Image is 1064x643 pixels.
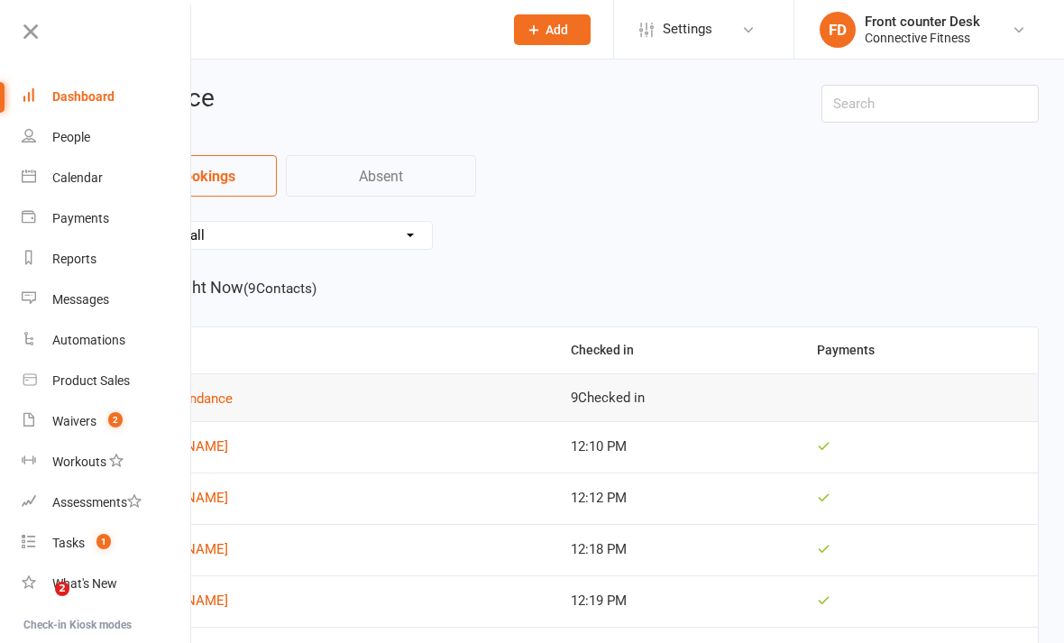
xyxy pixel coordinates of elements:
[55,582,69,596] span: 2
[52,211,109,225] div: Payments
[286,155,476,197] a: Absent
[96,436,555,458] a: [PERSON_NAME]
[22,117,192,158] a: People
[22,198,192,239] a: Payments
[96,539,555,561] a: [PERSON_NAME]
[52,576,117,591] div: What's New
[52,170,103,185] div: Calendar
[22,239,192,280] a: Reports
[108,412,123,427] span: 2
[22,158,192,198] a: Calendar
[22,482,192,523] a: Assessments
[865,14,980,30] div: Front counter Desk
[22,77,192,117] a: Dashboard
[52,495,142,510] div: Assessments
[22,564,192,604] a: What's New
[22,280,192,320] a: Messages
[96,591,555,612] a: [PERSON_NAME]
[96,488,555,510] a: [PERSON_NAME]
[22,523,192,564] a: Tasks 1
[52,252,96,266] div: Reports
[563,421,809,473] td: 12:10 PM
[52,130,90,144] div: People
[52,414,96,428] div: Waivers
[96,534,111,549] span: 1
[563,575,809,627] td: 12:19 PM
[87,85,794,113] h2: Attendance
[22,442,192,482] a: Workouts
[52,455,106,469] div: Workouts
[821,85,1040,123] input: Search
[865,30,980,46] div: Connective Fitness
[52,89,115,104] div: Dashboard
[87,327,563,373] th: Contact
[809,327,1038,373] th: Payments
[563,373,1038,421] td: 9 Checked in
[514,14,591,45] button: Add
[52,333,125,347] div: Automations
[87,275,1039,301] h5: Checked in Right Now
[18,582,61,625] iframe: Intercom live chat
[563,327,809,373] th: Checked in
[87,221,1039,250] div: Location
[22,401,192,442] a: Waivers 2
[52,536,85,550] div: Tasks
[22,361,192,401] a: Product Sales
[563,524,809,575] td: 12:18 PM
[243,280,316,297] small: ( 9 Contacts)
[22,320,192,361] a: Automations
[52,292,109,307] div: Messages
[52,373,130,388] div: Product Sales
[546,23,568,37] span: Add
[563,473,809,524] td: 12:12 PM
[663,9,712,50] span: Settings
[820,12,856,48] div: FD
[107,17,491,42] input: Search...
